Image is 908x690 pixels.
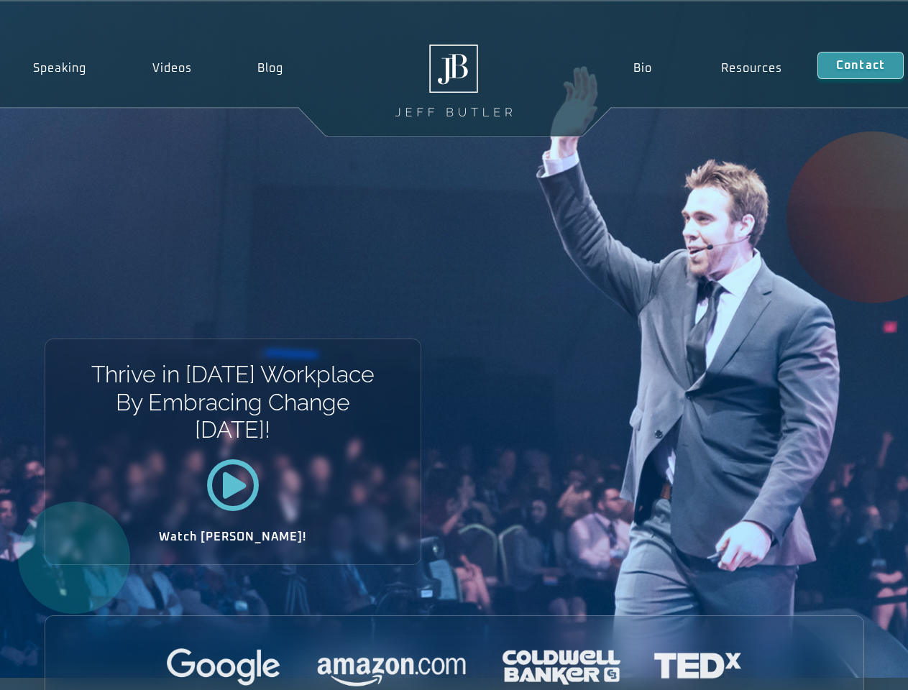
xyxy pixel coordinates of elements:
h2: Watch [PERSON_NAME]! [96,531,370,543]
a: Videos [119,52,225,85]
a: Blog [224,52,316,85]
span: Contact [836,60,885,71]
a: Bio [598,52,687,85]
h1: Thrive in [DATE] Workplace By Embracing Change [DATE]! [90,361,375,443]
a: Contact [817,52,904,79]
a: Resources [687,52,817,85]
nav: Menu [598,52,817,85]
